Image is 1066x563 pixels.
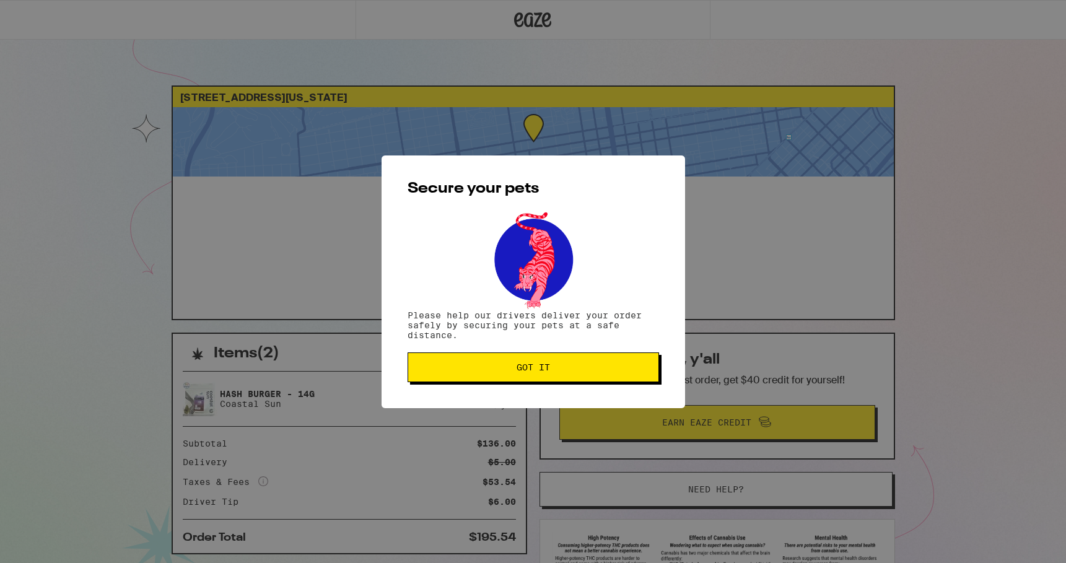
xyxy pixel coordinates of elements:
h2: Secure your pets [408,181,659,196]
img: pets [483,209,584,310]
span: Hi. Need any help? [7,9,89,19]
p: Please help our drivers deliver your order safely by securing your pets at a safe distance. [408,310,659,340]
span: Got it [517,363,550,372]
button: Got it [408,352,659,382]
